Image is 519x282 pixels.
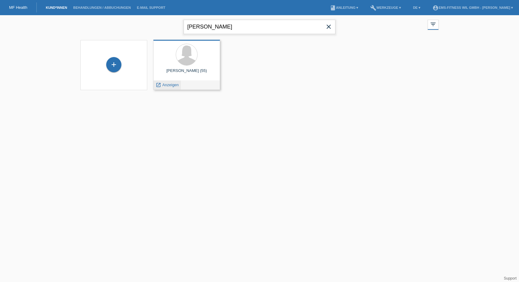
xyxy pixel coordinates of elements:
[367,6,404,9] a: buildWerkzeuge ▾
[162,83,179,87] span: Anzeigen
[107,59,121,70] div: Kund*in hinzufügen
[370,5,376,11] i: build
[134,6,168,9] a: E-Mail Support
[330,5,336,11] i: book
[184,20,335,34] input: Suche...
[429,6,516,9] a: account_circleEMS-Fitness Wil GmbH - [PERSON_NAME] ▾
[410,6,423,9] a: DE ▾
[158,68,215,78] div: [PERSON_NAME] (55)
[70,6,134,9] a: Behandlungen / Abbuchungen
[156,82,161,88] i: launch
[504,276,517,280] a: Support
[325,23,332,30] i: close
[432,5,439,11] i: account_circle
[430,21,436,28] i: filter_list
[156,83,179,87] a: launch Anzeigen
[9,5,27,10] a: MF Health
[43,6,70,9] a: Kund*innen
[327,6,361,9] a: bookAnleitung ▾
